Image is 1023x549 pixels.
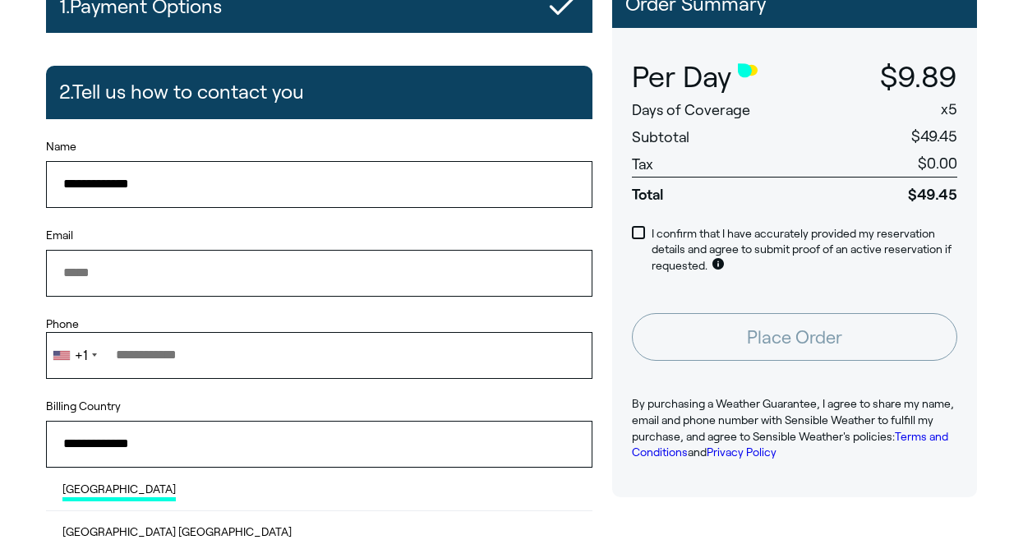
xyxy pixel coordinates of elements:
[707,445,776,459] a: Privacy Policy
[632,102,750,118] span: Days of Coverage
[62,524,292,545] span: [GEOGRAPHIC_DATA] [GEOGRAPHIC_DATA]
[632,396,957,460] p: By purchasing a Weather Guarantee, I agree to share my name, email and phone number with Sensible...
[632,177,831,205] span: Total
[880,61,957,93] span: $9.89
[46,139,592,155] label: Name
[632,313,957,361] button: Place Order
[918,155,957,172] span: $0.00
[46,228,592,244] label: Email
[47,333,102,377] div: Telephone country code
[62,482,176,502] span: [GEOGRAPHIC_DATA]
[632,61,731,94] span: Per Day
[911,128,957,145] span: $49.45
[632,129,689,145] span: Subtotal
[652,226,957,274] p: I confirm that I have accurately provided my reservation details and agree to submit proof of an ...
[46,316,592,333] label: Phone
[832,177,957,205] span: $49.45
[632,156,653,173] span: Tax
[46,399,121,415] label: Billing Country
[46,66,592,118] button: 2.Tell us how to contact you
[941,101,957,118] span: x 5
[75,348,87,362] div: +1
[59,72,304,112] h2: 2. Tell us how to contact you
